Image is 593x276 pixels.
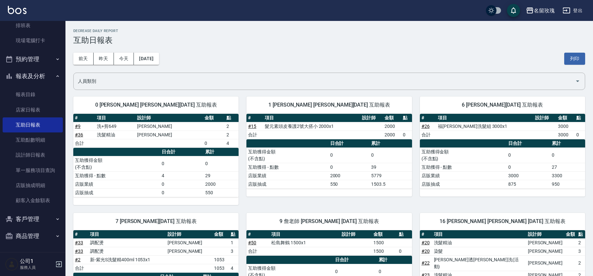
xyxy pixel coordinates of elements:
[246,139,412,189] table: a dense table
[564,53,585,65] button: 列印
[229,247,239,255] td: 3
[204,171,239,180] td: 29
[95,122,135,130] td: 洗+剪649
[397,247,412,255] td: 0
[94,53,114,65] button: 昨天
[507,147,550,163] td: 0
[401,114,412,122] th: 點
[383,114,401,122] th: 金額
[340,230,372,239] th: 設計師
[270,230,340,239] th: 項目
[3,18,63,33] a: 排班表
[75,124,81,129] a: #9
[73,230,88,239] th: #
[246,230,412,256] table: a dense table
[432,238,526,247] td: 洗髮精油
[377,256,412,264] th: 累計
[422,249,430,254] a: #20
[204,148,239,156] th: 累計
[254,218,404,225] span: 9 詹老師 [PERSON_NAME] [DATE] 互助報表
[369,147,412,163] td: 0
[246,114,412,139] table: a dense table
[166,230,212,239] th: 設計師
[212,255,229,264] td: 1053
[81,218,231,225] span: 7 [PERSON_NAME][DATE] 互助報表
[3,68,63,85] button: 報表及分析
[160,156,204,171] td: 0
[372,230,397,239] th: 金額
[160,188,204,197] td: 0
[73,53,94,65] button: 前天
[73,148,239,197] table: a dense table
[75,257,81,262] a: #2
[246,163,328,171] td: 互助獲得 - 點數
[225,114,239,122] th: 點
[534,7,555,15] div: 名留玫瑰
[254,102,404,108] span: 1 [PERSON_NAME] [PERSON_NAME][DATE] 互助報表
[369,163,412,171] td: 39
[229,264,239,272] td: 4
[248,124,256,129] a: #15
[329,171,369,180] td: 2000
[73,180,160,188] td: 店販業績
[3,132,63,147] a: 互助點數明細
[73,188,160,197] td: 店販抽成
[3,193,63,208] a: 顧客入金餘額表
[73,171,160,180] td: 互助獲得 - 點數
[204,188,239,197] td: 550
[225,130,239,139] td: 2
[422,260,430,266] a: #22
[75,249,83,254] a: #33
[160,148,204,156] th: 日合計
[135,114,203,122] th: 設計師
[397,230,412,239] th: 點
[3,228,63,245] button: 商品管理
[225,139,239,147] td: 4
[88,255,166,264] td: 新-紫光S洗髮精400ml 1053x1
[577,255,585,271] td: 2
[225,122,239,130] td: 2
[88,230,166,239] th: 項目
[526,238,564,247] td: [PERSON_NAME]
[507,163,550,171] td: 0
[575,130,585,139] td: 0
[436,122,533,130] td: 福[PERSON_NAME]洗髮組 3000x1
[372,247,397,255] td: 1500
[420,171,507,180] td: 店販業績
[420,114,585,139] table: a dense table
[428,218,577,225] span: 16 [PERSON_NAME] [PERSON_NAME] [DATE] 互助報表
[203,114,225,122] th: 金額
[401,130,412,139] td: 0
[556,130,575,139] td: 3000
[420,130,437,139] td: 合計
[383,122,401,130] td: 2000
[432,247,526,255] td: 染髮
[420,139,585,189] table: a dense table
[572,76,583,86] button: Open
[3,33,63,48] a: 現場電腦打卡
[432,255,526,271] td: [PERSON_NAME]透[PERSON_NAME]洗(活動)
[3,51,63,68] button: 預約管理
[3,211,63,228] button: 客戶管理
[560,5,585,17] button: 登出
[577,230,585,239] th: 點
[75,132,83,137] a: #36
[428,102,577,108] span: 6 [PERSON_NAME][DATE] 互助報表
[263,114,360,122] th: 項目
[5,258,18,271] img: Person
[20,265,53,270] p: 服務人員
[3,147,63,163] a: 設計師日報表
[8,6,27,14] img: Logo
[166,247,212,255] td: [PERSON_NAME]
[550,139,585,148] th: 累計
[114,53,134,65] button: 今天
[73,264,88,272] td: 合計
[372,238,397,247] td: 1500
[369,139,412,148] th: 累計
[575,114,585,122] th: 點
[73,29,585,33] h2: Decrease Daily Report
[533,114,556,122] th: 設計師
[95,114,135,122] th: 項目
[550,147,585,163] td: 0
[3,102,63,117] a: 店家日報表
